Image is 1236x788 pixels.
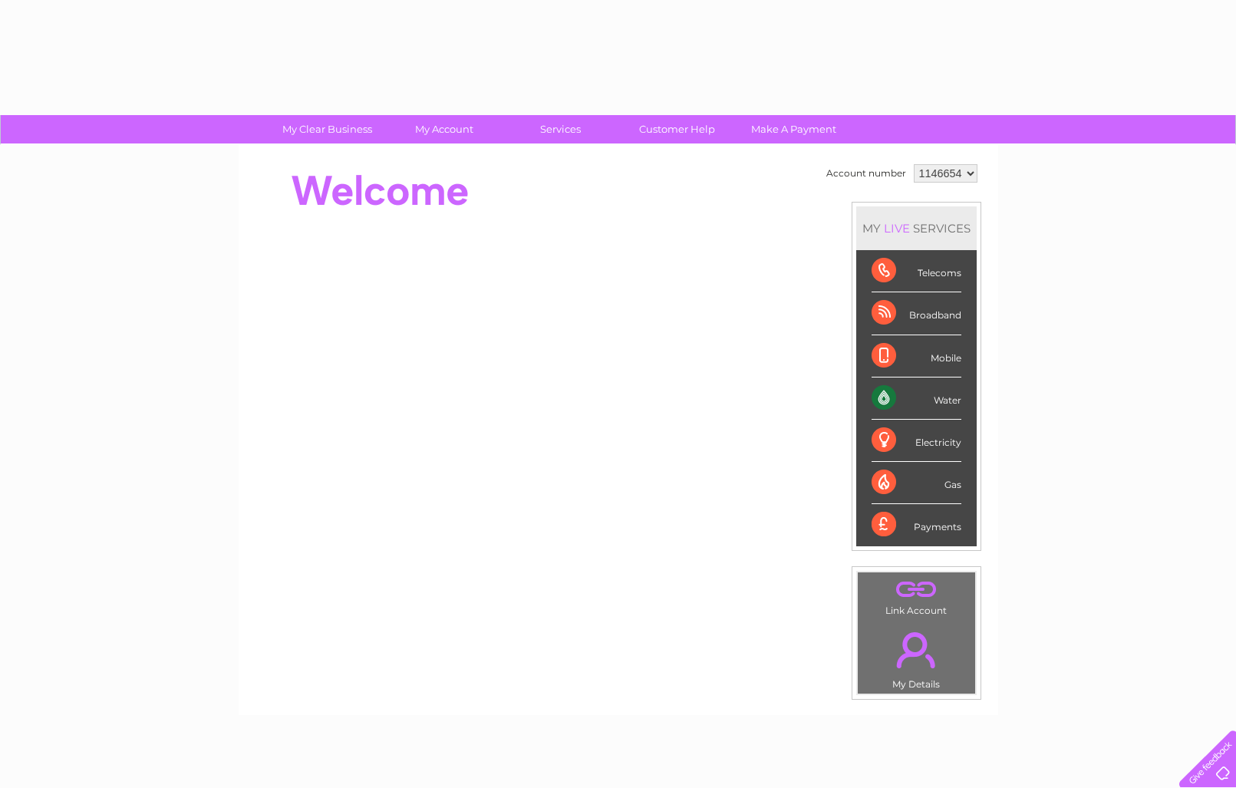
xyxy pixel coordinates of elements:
div: Water [872,378,961,420]
a: Customer Help [614,115,740,143]
a: . [862,576,971,603]
div: Electricity [872,420,961,462]
div: Mobile [872,335,961,378]
a: My Account [381,115,507,143]
td: Link Account [857,572,976,620]
div: Gas [872,462,961,504]
a: Services [497,115,624,143]
a: Make A Payment [730,115,857,143]
div: Payments [872,504,961,546]
div: Telecoms [872,250,961,292]
a: My Clear Business [264,115,391,143]
div: Broadband [872,292,961,335]
div: LIVE [881,221,913,236]
div: MY SERVICES [856,206,977,250]
td: Account number [822,160,910,186]
a: . [862,623,971,677]
td: My Details [857,619,976,694]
